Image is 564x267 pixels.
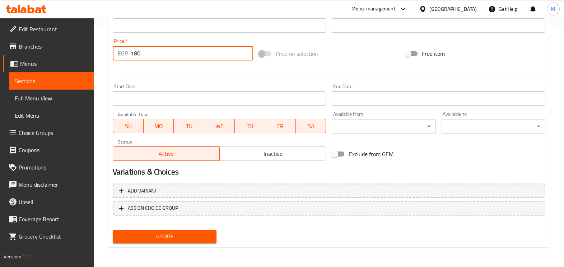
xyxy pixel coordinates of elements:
a: Full Menu View [9,90,94,107]
button: TU [174,119,204,133]
span: Choice Groups [19,128,88,137]
span: ASSIGN CHOICE GROUP [128,204,178,213]
div: [GEOGRAPHIC_DATA] [429,5,477,13]
span: MO [146,121,171,131]
div: ​ [332,119,435,133]
span: Exclude from GEM [349,150,393,158]
a: Edit Menu [9,107,94,124]
a: Promotions [3,159,94,176]
span: Free item [422,49,445,58]
button: ASSIGN CHOICE GROUP [113,201,545,216]
span: Inactive [223,149,323,159]
a: Menu disclaimer [3,176,94,193]
span: Promotions [19,163,88,172]
a: Branches [3,38,94,55]
span: Edit Menu [15,111,88,120]
div: ​ [442,119,545,133]
span: Sections [15,77,88,85]
input: Please enter product barcode [113,18,326,33]
a: Sections [9,72,94,90]
span: Full Menu View [15,94,88,103]
button: Add variant [113,184,545,198]
button: TH [235,119,265,133]
span: Update [118,232,211,241]
button: Update [113,230,216,243]
span: Menu disclaimer [19,180,88,189]
button: FR [265,119,296,133]
span: TH [238,121,262,131]
button: SU [113,119,144,133]
span: Grocery Checklist [19,232,88,241]
input: Please enter product sku [332,18,545,33]
button: Inactive [219,146,326,161]
span: Menus [20,59,88,68]
a: Choice Groups [3,124,94,141]
span: WE [207,121,232,131]
span: Upsell [19,198,88,206]
a: Menus [3,55,94,72]
span: Edit Restaurant [19,25,88,33]
input: Please enter price [131,46,253,60]
button: MO [144,119,174,133]
span: M [551,5,555,13]
a: Upsell [3,193,94,211]
a: Coverage Report [3,211,94,228]
div: Menu-management [351,5,396,13]
span: Branches [19,42,88,51]
span: 1.0.0 [22,252,33,261]
span: Price on selection [276,49,318,58]
a: Edit Restaurant [3,21,94,38]
a: Coupons [3,141,94,159]
span: SU [116,121,141,131]
span: Active [116,149,217,159]
span: Coupons [19,146,88,154]
span: Version: [4,252,21,261]
p: EGP [118,49,128,58]
button: SA [296,119,326,133]
button: WE [204,119,235,133]
button: Active [113,146,220,161]
h2: Variations & Choices [113,167,545,177]
span: TU [177,121,201,131]
span: Add variant [128,186,157,195]
span: SA [299,121,323,131]
span: Coverage Report [19,215,88,223]
span: FR [268,121,293,131]
a: Grocery Checklist [3,228,94,245]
